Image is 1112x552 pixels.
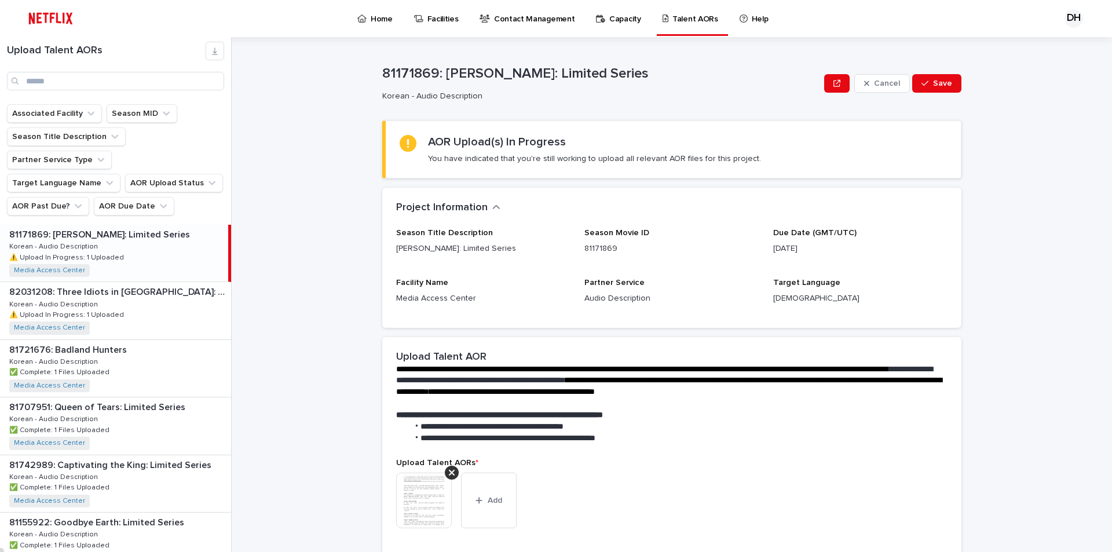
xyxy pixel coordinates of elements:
div: DH [1065,9,1083,28]
p: ⚠️ Upload In Progress: 1 Uploaded [9,309,126,319]
p: 81171869: [PERSON_NAME]: Limited Series [382,65,820,82]
span: Upload Talent AORs [396,459,478,467]
button: Project Information [396,202,500,214]
a: Media Access Center [14,497,85,505]
button: Season MID [107,104,177,123]
button: Target Language Name [7,174,120,192]
p: ✅ Complete: 1 Files Uploaded [9,424,112,434]
p: Audio Description [584,293,759,305]
span: Partner Service [584,279,645,287]
button: Add [461,473,517,528]
p: [DEMOGRAPHIC_DATA] [773,293,948,305]
a: Media Access Center [14,439,85,447]
p: Korean - Audio Description [9,413,100,423]
p: Korean - Audio Description [9,240,100,251]
span: Add [488,496,502,505]
span: Season Movie ID [584,229,649,237]
p: 81721676: Badland Hunters [9,342,129,356]
h2: Project Information [396,202,488,214]
p: 81171869: [PERSON_NAME]: Limited Series [9,227,192,240]
p: Korean - Audio Description [9,471,100,481]
span: Season Title Description [396,229,493,237]
span: Target Language [773,279,840,287]
p: 81155922: Goodbye Earth: Limited Series [9,515,186,528]
p: Korean - Audio Description [9,298,100,309]
p: [PERSON_NAME]: Limited Series [396,243,570,255]
p: ✅ Complete: 1 Files Uploaded [9,481,112,492]
p: Media Access Center [396,293,570,305]
h2: AOR Upload(s) In Progress [428,135,566,149]
p: 82031208: Three Idiots in [GEOGRAPHIC_DATA]: Season 1 [9,284,229,298]
span: Due Date (GMT/UTC) [773,229,857,237]
p: Korean - Audio Description [382,92,815,101]
button: AOR Due Date [94,197,174,215]
p: [DATE] [773,243,948,255]
button: AOR Past Due? [7,197,89,215]
a: Media Access Center [14,324,85,332]
h1: Upload Talent AORs [7,45,206,57]
button: Associated Facility [7,104,102,123]
p: ✅ Complete: 1 Files Uploaded [9,366,112,376]
span: Save [933,79,952,87]
button: Save [912,74,961,93]
button: AOR Upload Status [125,174,223,192]
p: You have indicated that you're still working to upload all relevant AOR files for this project. [428,153,761,164]
p: 81707951: Queen of Tears: Limited Series [9,400,188,413]
p: Korean - Audio Description [9,356,100,366]
h2: Upload Talent AOR [396,351,487,364]
button: Season Title Description [7,127,126,146]
p: ✅ Complete: 1 Files Uploaded [9,539,112,550]
span: Facility Name [396,279,448,287]
p: Korean - Audio Description [9,528,100,539]
p: ⚠️ Upload In Progress: 1 Uploaded [9,251,126,262]
a: Media Access Center [14,266,85,275]
p: 81171869 [584,243,759,255]
button: Partner Service Type [7,151,112,169]
img: ifQbXi3ZQGMSEF7WDB7W [23,7,78,30]
input: Search [7,72,224,90]
span: Cancel [874,79,900,87]
button: Cancel [854,74,910,93]
a: Media Access Center [14,382,85,390]
p: 81742989: Captivating the King: Limited Series [9,458,214,471]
